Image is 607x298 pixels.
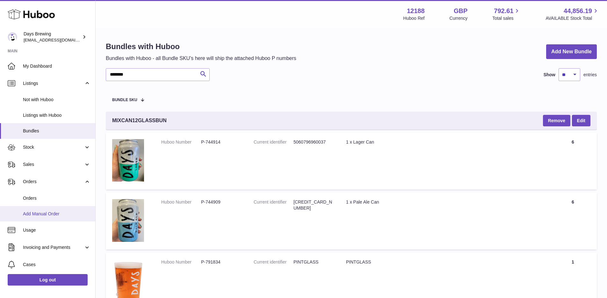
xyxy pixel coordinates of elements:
dt: Current identifier [254,259,293,265]
dd: 5060796960037 [293,139,333,145]
span: Invoicing and Payments [23,244,84,250]
div: Days Brewing [24,31,81,43]
img: helena@daysbrewing.com [8,32,17,42]
dd: P-791834 [201,259,241,265]
dt: Huboo Number [161,139,201,145]
dt: Huboo Number [161,259,201,265]
div: Huboo Ref [403,15,425,21]
span: AVAILABLE Stock Total [546,15,599,21]
span: Listings [23,80,84,86]
span: Total sales [492,15,521,21]
div: 1 x Pale Ale Can [346,199,543,205]
span: Orders [23,195,90,201]
div: Currency [450,15,468,21]
img: 1 x Pale Ale Can [112,199,144,242]
span: Listings with Huboo [23,112,90,118]
dt: Current identifier [254,139,293,145]
span: 44,856.19 [564,7,592,15]
span: Cases [23,262,90,268]
dd: [CREDIT_CARD_NUMBER] [293,199,333,211]
a: Log out [8,274,88,286]
button: Remove [543,115,570,126]
dd: P-744914 [201,139,241,145]
span: Not with Huboo [23,97,90,103]
h1: Bundles with Huboo [106,41,296,52]
span: 792.61 [494,7,513,15]
span: Sales [23,161,84,168]
dd: P-744909 [201,199,241,205]
span: Orders [23,179,84,185]
label: Show [544,72,555,78]
td: 6 [549,133,597,190]
span: MIXCAN12GLASSBUN [112,117,167,124]
span: My Dashboard [23,63,90,69]
strong: 12188 [407,7,425,15]
span: Usage [23,227,90,233]
a: Edit [572,115,590,126]
span: [EMAIL_ADDRESS][DOMAIN_NAME] [24,37,94,42]
a: Add New Bundle [546,44,597,59]
p: Bundles with Huboo - all Bundle SKU's here will ship the attached Huboo P numbers [106,55,296,62]
span: Bundles [23,128,90,134]
td: 6 [549,193,597,250]
span: entries [583,72,597,78]
dd: PINTGLASS [293,259,333,265]
span: Bundle SKU [112,98,137,102]
div: 1 x Lager Can [346,139,543,145]
a: 44,856.19 AVAILABLE Stock Total [546,7,599,21]
span: Stock [23,144,84,150]
div: PINTGLASS [346,259,543,265]
dt: Current identifier [254,199,293,211]
img: 1 x Lager Can [112,139,144,182]
a: 792.61 Total sales [492,7,521,21]
span: Add Manual Order [23,211,90,217]
strong: GBP [454,7,467,15]
dt: Huboo Number [161,199,201,205]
